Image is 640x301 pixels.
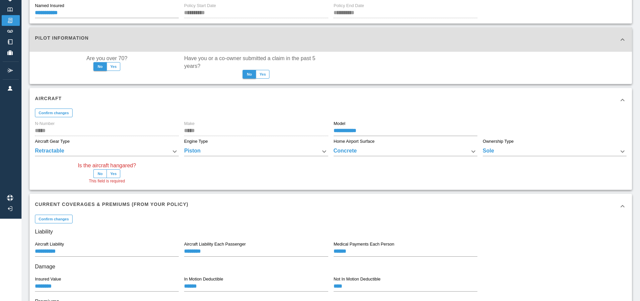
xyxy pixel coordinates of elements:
label: Aircraft Gear Type [35,138,70,144]
label: Are you over 70? [86,54,127,62]
h6: Pilot Information [35,34,89,42]
h6: Current Coverages & Premiums (from your policy) [35,201,188,208]
h6: Damage [35,262,627,271]
button: Confirm changes [35,215,73,223]
button: Yes [106,169,120,178]
label: N-Number [35,121,55,127]
label: Named Insured [35,3,64,9]
div: Concrete [334,147,477,156]
h6: Aircraft [35,95,62,102]
label: Make [184,121,195,127]
button: No [93,169,107,178]
div: Sole [483,147,627,156]
label: Engine Type [184,138,208,144]
div: Aircraft [30,88,632,112]
label: Aircraft Liability Each Passenger [184,241,246,247]
span: This field is required [89,178,125,185]
label: Is the aircraft hangared? [78,162,136,169]
div: Pilot Information [30,28,632,52]
label: Not In Motion Deductible [334,276,381,282]
button: No [93,62,107,71]
label: Insured Value [35,276,61,282]
label: Model [334,121,345,127]
label: In Motion Deductible [184,276,223,282]
div: Piston [184,147,328,156]
label: Home Airport Surface [334,138,375,144]
button: Yes [256,70,269,79]
div: Retractable [35,147,179,156]
button: Confirm changes [35,109,73,117]
label: Ownership Type [483,138,514,144]
button: No [243,70,256,79]
button: Yes [106,62,120,71]
label: Policy End Date [334,3,364,9]
label: Policy Start Date [184,3,216,9]
label: Aircraft Liability [35,241,64,247]
label: Have you or a co-owner submitted a claim in the past 5 years? [184,54,328,70]
h6: Liability [35,227,627,236]
label: Medical Payments Each Person [334,241,394,247]
div: Current Coverages & Premiums (from your policy) [30,194,632,218]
